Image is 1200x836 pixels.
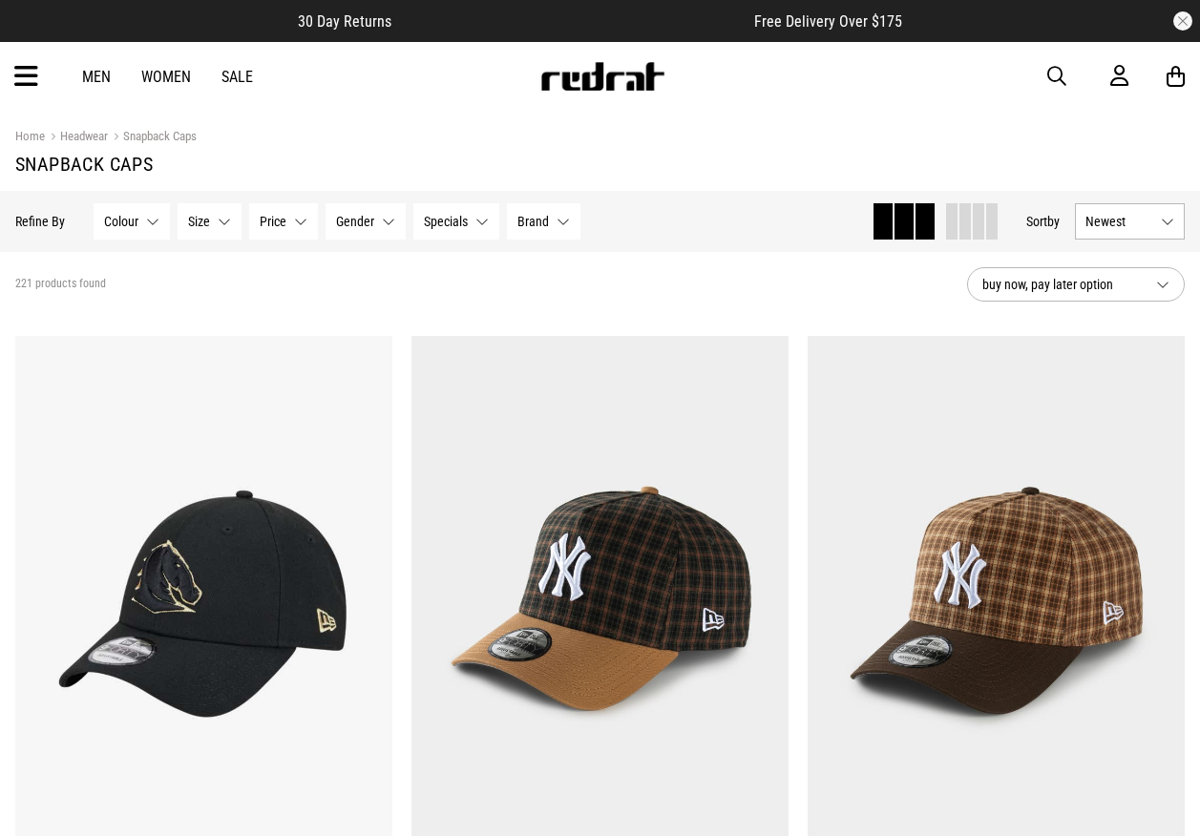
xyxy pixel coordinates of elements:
button: Specials [413,203,499,240]
button: Size [178,203,242,240]
span: Size [188,214,210,229]
iframe: Customer reviews powered by Trustpilot [430,11,716,31]
a: Snapback Caps [108,129,197,147]
span: Colour [104,214,138,229]
span: 30 Day Returns [298,12,391,31]
button: Brand [507,203,580,240]
span: by [1047,214,1060,229]
span: Free Delivery Over $175 [754,12,902,31]
span: Specials [424,214,468,229]
button: Sortby [1026,210,1060,233]
span: 221 products found [15,277,106,292]
a: Men [82,68,111,86]
a: Home [15,129,45,143]
span: Gender [336,214,374,229]
button: Price [249,203,318,240]
p: Refine By [15,214,65,229]
span: Brand [517,214,549,229]
a: Sale [221,68,253,86]
button: Gender [326,203,406,240]
span: buy now, pay later option [982,273,1141,296]
img: Redrat logo [539,62,665,91]
h1: Snapback Caps [15,153,1185,176]
span: Price [260,214,286,229]
button: Colour [94,203,170,240]
button: buy now, pay later option [967,267,1185,302]
span: Newest [1085,214,1153,229]
a: Headwear [45,129,108,147]
a: Women [141,68,191,86]
button: Newest [1075,203,1185,240]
